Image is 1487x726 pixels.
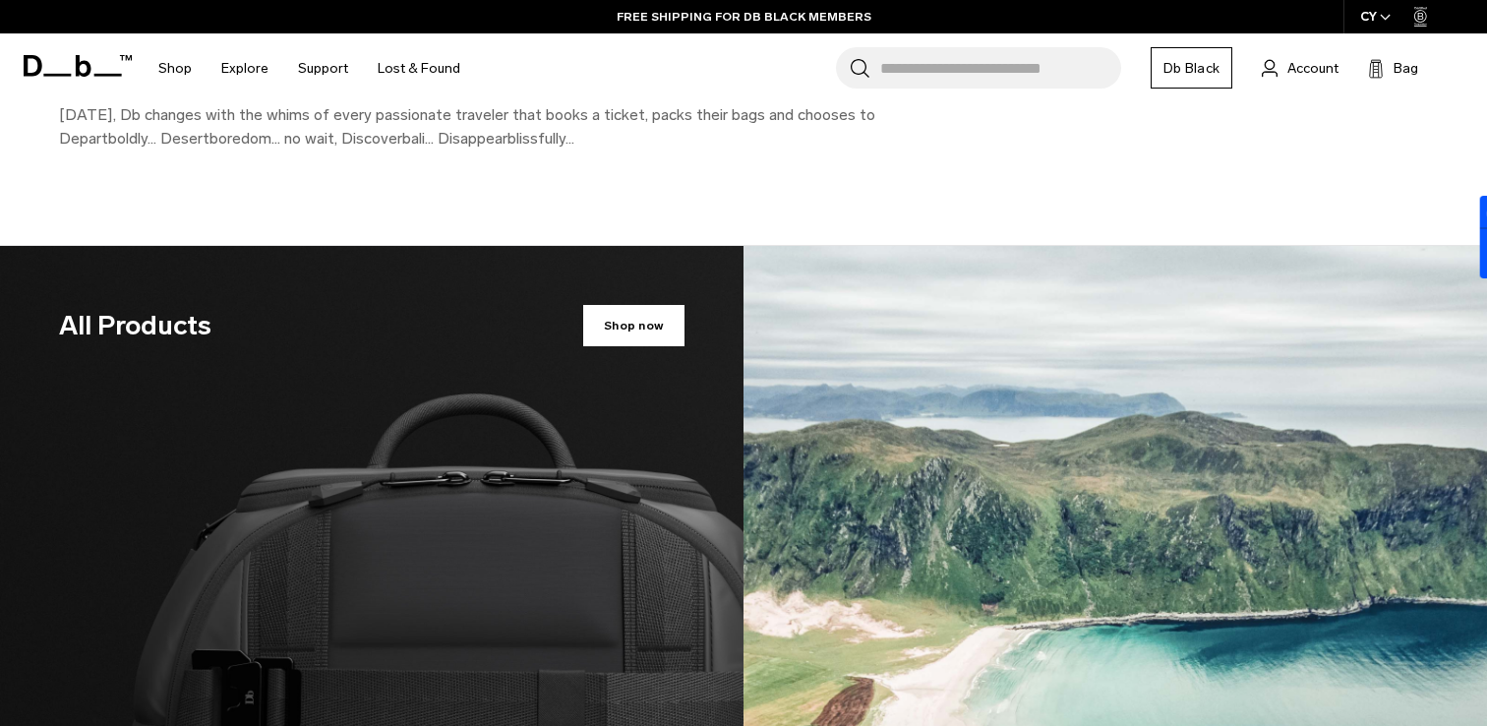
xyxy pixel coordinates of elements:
[1262,56,1338,80] a: Account
[59,306,211,346] h3: All Products
[1368,56,1418,80] button: Bag
[1287,58,1338,79] span: Account
[221,33,268,103] a: Explore
[617,8,871,26] a: FREE SHIPPING FOR DB BLACK MEMBERS
[1151,47,1232,89] a: Db Black
[378,33,460,103] a: Lost & Found
[158,33,192,103] a: Shop
[298,33,348,103] a: Support
[144,33,475,103] nav: Main Navigation
[583,305,684,346] span: Shop now
[1394,58,1418,79] span: Bag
